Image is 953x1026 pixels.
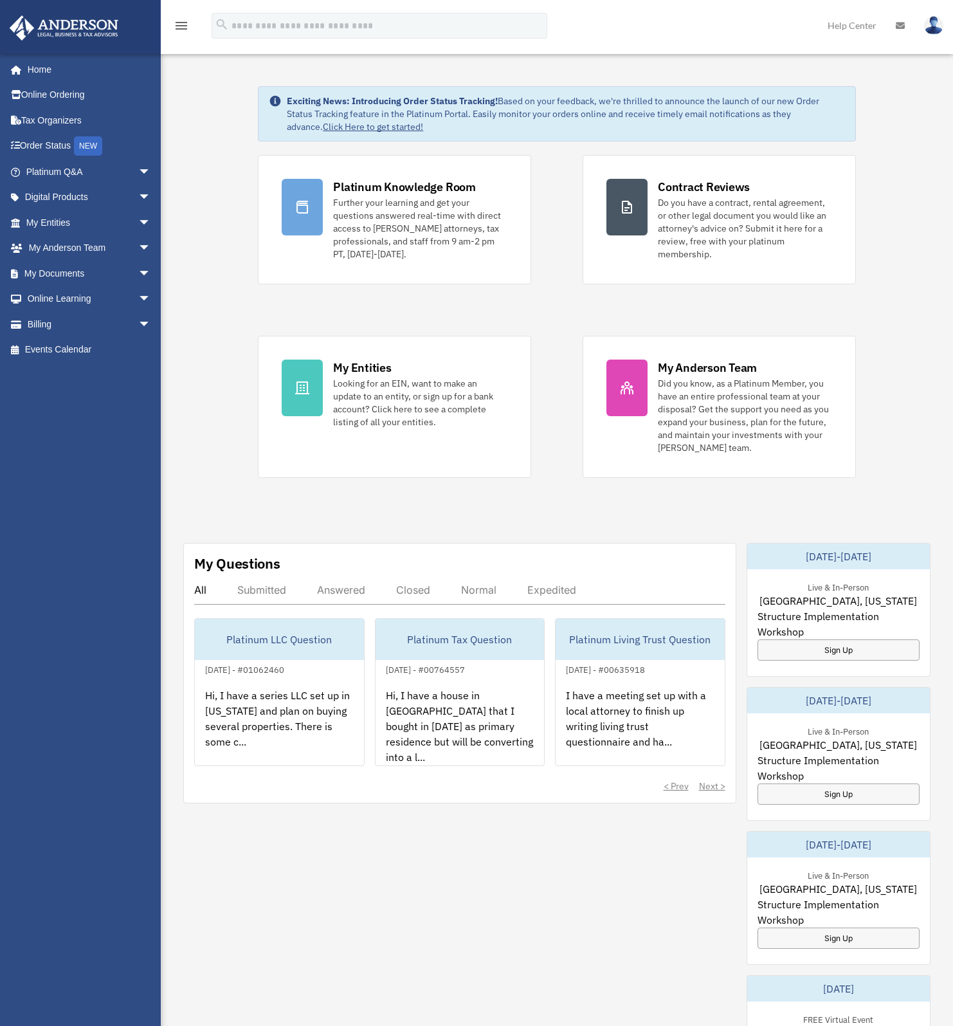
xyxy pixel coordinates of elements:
div: Normal [461,583,496,596]
span: arrow_drop_down [138,261,164,287]
div: NEW [74,136,102,156]
span: arrow_drop_down [138,210,164,236]
a: Platinum Living Trust Question[DATE] - #00635918I have a meeting set up with a local attorney to ... [555,618,725,766]
span: Structure Implementation Workshop [758,753,920,783]
div: [DATE] - #00635918 [556,662,655,675]
a: Online Learningarrow_drop_down [9,286,170,312]
div: [DATE]-[DATE] [747,688,930,713]
div: Hi, I have a series LLC set up in [US_STATE] and plan on buying several properties. There is some... [195,677,364,778]
div: Platinum Living Trust Question [556,619,725,660]
span: Structure Implementation Workshop [758,897,920,928]
a: Digital Productsarrow_drop_down [9,185,170,210]
span: arrow_drop_down [138,235,164,262]
a: Platinum Knowledge Room Further your learning and get your questions answered real-time with dire... [258,155,531,284]
i: search [215,17,229,32]
div: Live & In-Person [797,868,879,881]
i: menu [174,18,189,33]
div: FREE Virtual Event [793,1012,884,1025]
a: My Entities Looking for an EIN, want to make an update to an entity, or sign up for a bank accoun... [258,336,531,478]
div: Contract Reviews [658,179,750,195]
a: Platinum Q&Aarrow_drop_down [9,159,170,185]
a: Online Ordering [9,82,170,108]
a: My Anderson Teamarrow_drop_down [9,235,170,261]
a: Order StatusNEW [9,133,170,160]
div: Further your learning and get your questions answered real-time with direct access to [PERSON_NAM... [333,196,507,261]
a: Sign Up [758,928,920,949]
div: Looking for an EIN, want to make an update to an entity, or sign up for a bank account? Click her... [333,377,507,428]
div: [DATE] - #00764557 [376,662,475,675]
a: Billingarrow_drop_down [9,311,170,337]
div: Live & In-Person [797,580,879,593]
img: User Pic [924,16,943,35]
span: [GEOGRAPHIC_DATA], [US_STATE] [759,881,917,897]
span: arrow_drop_down [138,159,164,185]
a: My Entitiesarrow_drop_down [9,210,170,235]
a: My Anderson Team Did you know, as a Platinum Member, you have an entire professional team at your... [583,336,856,478]
a: Platinum LLC Question[DATE] - #01062460Hi, I have a series LLC set up in [US_STATE] and plan on b... [194,618,365,766]
div: Hi, I have a house in [GEOGRAPHIC_DATA] that I bought in [DATE] as primary residence but will be ... [376,677,545,778]
a: Sign Up [758,639,920,661]
div: Do you have a contract, rental agreement, or other legal document you would like an attorney's ad... [658,196,832,261]
div: [DATE]-[DATE] [747,544,930,569]
a: Click Here to get started! [323,121,423,133]
div: Based on your feedback, we're thrilled to announce the launch of our new Order Status Tracking fe... [287,95,845,133]
span: arrow_drop_down [138,185,164,211]
a: Contract Reviews Do you have a contract, rental agreement, or other legal document you would like... [583,155,856,284]
div: [DATE] - #01062460 [195,662,295,675]
img: Anderson Advisors Platinum Portal [6,15,122,41]
div: My Entities [333,360,391,376]
div: My Anderson Team [658,360,757,376]
div: Expedited [527,583,576,596]
a: Home [9,57,164,82]
div: Platinum Tax Question [376,619,545,660]
div: Answered [317,583,365,596]
div: [DATE]-[DATE] [747,832,930,857]
span: [GEOGRAPHIC_DATA], [US_STATE] [759,593,917,609]
div: Did you know, as a Platinum Member, you have an entire professional team at your disposal? Get th... [658,377,832,454]
div: Submitted [237,583,286,596]
a: Events Calendar [9,337,170,363]
div: Platinum Knowledge Room [333,179,476,195]
div: Platinum LLC Question [195,619,364,660]
div: All [194,583,206,596]
a: menu [174,23,189,33]
strong: Exciting News: Introducing Order Status Tracking! [287,95,498,107]
div: Closed [396,583,430,596]
span: [GEOGRAPHIC_DATA], [US_STATE] [759,737,917,753]
a: My Documentsarrow_drop_down [9,261,170,286]
span: arrow_drop_down [138,286,164,313]
div: Live & In-Person [797,724,879,737]
a: Tax Organizers [9,107,170,133]
div: My Questions [194,554,280,573]
div: [DATE] [747,976,930,1002]
a: Platinum Tax Question[DATE] - #00764557Hi, I have a house in [GEOGRAPHIC_DATA] that I bought in [... [375,618,545,766]
span: arrow_drop_down [138,311,164,338]
span: Structure Implementation Workshop [758,609,920,639]
a: Sign Up [758,783,920,805]
div: I have a meeting set up with a local attorney to finish up writing living trust questionnaire and... [556,677,725,778]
